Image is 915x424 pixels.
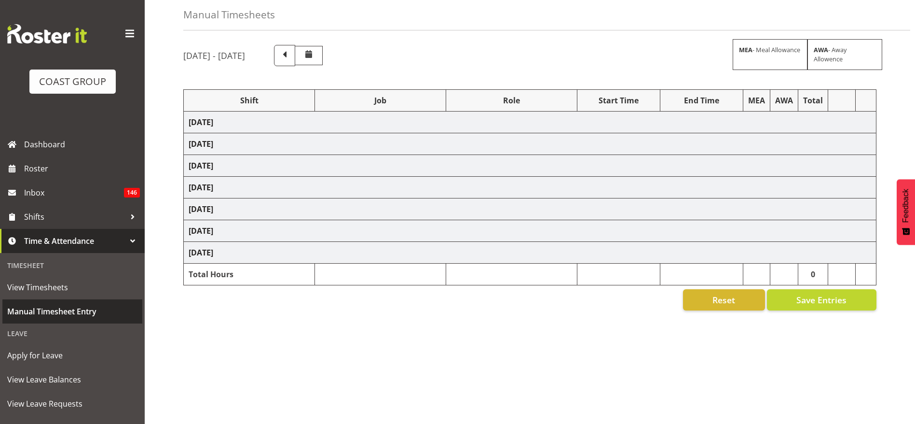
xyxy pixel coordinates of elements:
span: Reset [712,294,735,306]
span: View Leave Requests [7,396,137,411]
span: Save Entries [796,294,847,306]
td: [DATE] [184,177,876,198]
span: Time & Attendance [24,234,125,248]
span: 146 [124,188,140,198]
span: Feedback [901,189,910,223]
a: View Leave Requests [2,392,142,416]
span: Roster [24,161,140,176]
span: Shifts [24,210,125,224]
td: [DATE] [184,198,876,220]
span: Manual Timesheet Entry [7,304,137,319]
strong: AWA [814,45,828,54]
div: AWA [775,95,793,106]
a: Apply for Leave [2,343,142,367]
span: Dashboard [24,137,140,152]
a: View Timesheets [2,275,142,299]
h4: Manual Timesheets [183,9,275,20]
td: 0 [798,264,828,285]
div: Start Time [582,95,655,106]
td: [DATE] [184,242,876,264]
div: Timesheet [2,255,142,275]
span: View Leave Balances [7,372,137,387]
td: [DATE] [184,112,876,133]
a: Manual Timesheet Entry [2,299,142,324]
div: Job [320,95,441,106]
h5: [DATE] - [DATE] [183,50,245,61]
div: Shift [189,95,310,106]
td: Total Hours [184,264,315,285]
div: - Meal Allowance [733,39,807,70]
button: Save Entries [767,289,876,311]
span: Apply for Leave [7,348,137,363]
button: Feedback - Show survey [897,179,915,245]
div: Total [803,95,823,106]
span: View Timesheets [7,280,137,295]
div: - Away Allowence [807,39,882,70]
strong: MEA [739,45,752,54]
div: MEA [748,95,765,106]
button: Reset [683,289,765,311]
td: [DATE] [184,133,876,155]
td: [DATE] [184,155,876,177]
div: COAST GROUP [39,74,106,89]
div: Leave [2,324,142,343]
a: View Leave Balances [2,367,142,392]
span: Inbox [24,185,124,200]
div: End Time [665,95,738,106]
div: Role [451,95,572,106]
td: [DATE] [184,220,876,242]
img: Rosterit website logo [7,24,87,43]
